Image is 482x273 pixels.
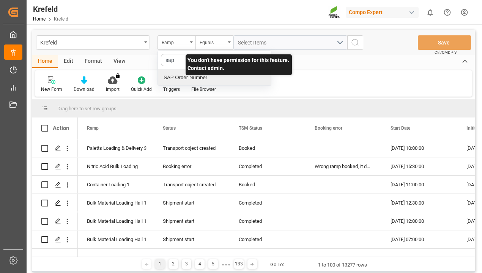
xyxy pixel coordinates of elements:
[41,86,62,93] div: New Form
[318,261,367,269] div: 1 to 100 of 13277 rows
[79,55,108,68] div: Format
[163,86,180,93] div: Triggers
[32,230,78,249] div: Press SPACE to select this row.
[239,231,296,248] div: Completed
[346,5,422,19] button: Compo Expert
[347,35,363,50] button: search button
[87,231,145,248] div: Bulk Material Loading Hall 1
[32,176,78,194] div: Press SPACE to select this row.
[182,259,191,269] div: 3
[36,35,150,50] button: open menu
[238,40,270,46] span: Select Items
[239,158,296,175] div: Completed
[439,4,456,21] button: Help Center
[32,212,78,230] div: Press SPACE to select this row.
[186,54,292,75] p: You don't have permission for this feature. Contact admin.
[239,140,296,157] div: Booked
[381,212,457,230] div: [DATE] 12:00:00
[163,231,221,248] div: Shipment start
[87,158,145,175] div: Nitric Acid Bulk Loading
[87,213,145,230] div: Bulk Material Loading Hall 1
[87,194,145,212] div: Bulk Material Loading Hall 1
[418,35,471,50] button: Save
[33,16,46,22] a: Home
[158,70,271,86] div: SAP Order Number
[328,6,340,19] img: Screenshot%202023-09-29%20at%2010.02.21.png_1712312052.png
[239,249,296,267] div: Completed
[33,3,68,15] div: Krefeld
[239,176,296,194] div: Booked
[32,194,78,212] div: Press SPACE to select this row.
[234,259,244,269] div: 133
[163,158,221,175] div: Booking error
[381,157,457,175] div: [DATE] 15:30:00
[40,37,142,47] div: Krefeld
[158,35,195,50] button: close menu
[108,55,131,68] div: View
[270,261,284,268] div: Go To:
[87,140,145,157] div: Paletts Loading & Delivery 3
[306,157,381,175] div: Wrong ramp booked, it doesn’t match the conditions defined by Compo Expert. Please refer to the t...
[239,213,296,230] div: Completed
[57,106,117,111] span: Drag here to set row groups
[163,125,176,131] span: Status
[87,176,145,194] div: Container Loading 1
[169,259,178,269] div: 2
[315,125,342,131] span: Booking error
[163,140,221,157] div: Transport object created
[163,194,221,212] div: Shipment start
[381,230,457,248] div: [DATE] 07:00:00
[161,54,268,66] input: Search
[162,37,187,46] div: Ramp
[346,7,419,18] div: Compo Expert
[381,139,457,157] div: [DATE] 10:00:00
[87,125,99,131] span: Ramp
[195,259,205,269] div: 4
[87,249,145,267] div: Bulk Material Loading Hall 1
[222,262,230,267] div: ● ● ●
[155,259,165,269] div: 1
[391,125,410,131] span: Start Date
[381,249,457,267] div: [DATE] 13:00:00
[74,86,95,93] div: Download
[131,86,152,93] div: Quick Add
[163,213,221,230] div: Shipment start
[195,35,233,50] button: open menu
[163,176,221,194] div: Transport object created
[32,139,78,157] div: Press SPACE to select this row.
[381,194,457,212] div: [DATE] 12:30:00
[233,35,347,50] button: open menu
[53,125,69,132] div: Action
[32,55,58,68] div: Home
[200,37,225,46] div: Equals
[58,55,79,68] div: Edit
[163,249,221,267] div: Shipment start
[239,125,262,131] span: TSM Status
[435,49,457,55] span: Ctrl/CMD + S
[381,176,457,194] div: [DATE] 11:00:00
[208,259,218,269] div: 5
[32,157,78,176] div: Press SPACE to select this row.
[239,194,296,212] div: Completed
[422,4,439,21] button: show 0 new notifications
[32,249,78,267] div: Press SPACE to select this row.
